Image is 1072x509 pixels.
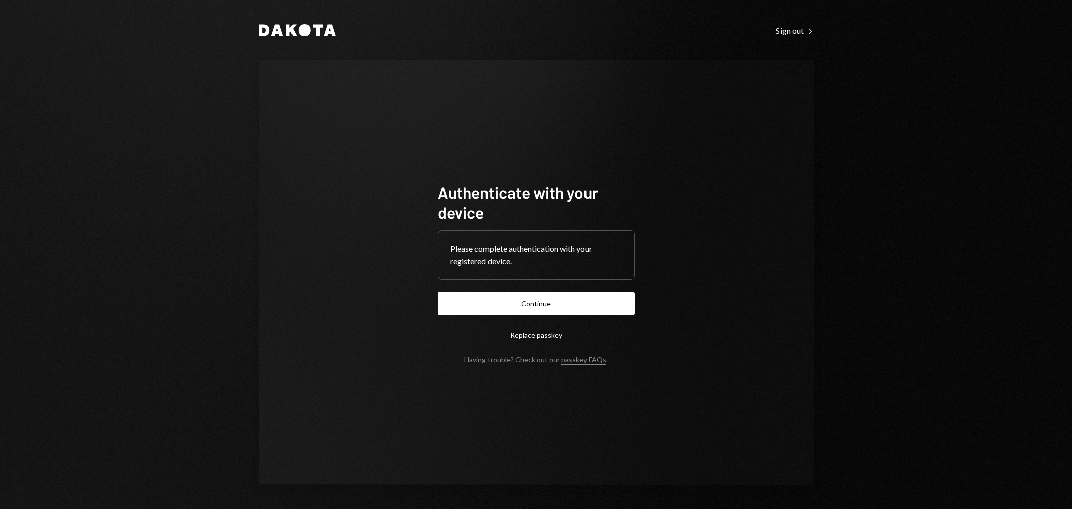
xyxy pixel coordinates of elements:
[464,355,608,364] div: Having trouble? Check out our .
[438,292,635,315] button: Continue
[438,323,635,347] button: Replace passkey
[561,355,606,365] a: passkey FAQs
[438,182,635,222] h1: Authenticate with your device
[776,25,814,36] a: Sign out
[450,243,622,267] div: Please complete authentication with your registered device.
[776,26,814,36] div: Sign out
